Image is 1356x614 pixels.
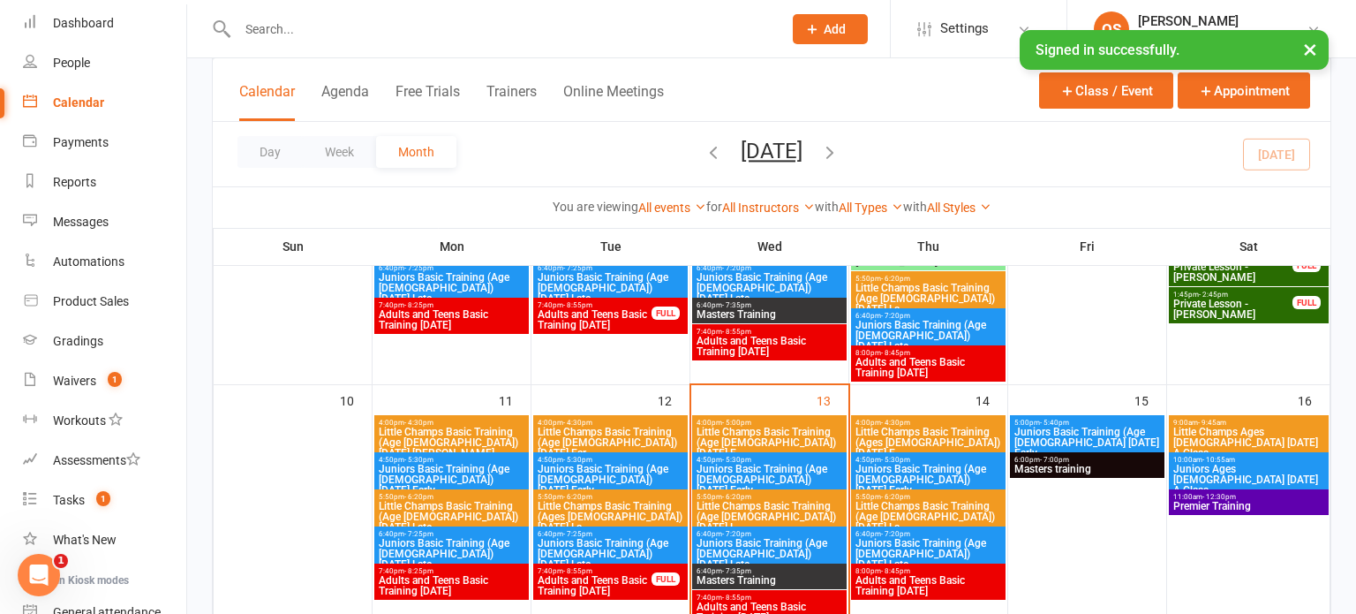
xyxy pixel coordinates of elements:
button: Week [303,136,376,168]
span: Settings [940,9,989,49]
div: Assessments [53,453,140,467]
th: Wed [690,228,849,265]
span: - 7:25pm [563,530,592,538]
div: Dashboard [53,16,114,30]
span: Juniors Basic Training (Age [DEMOGRAPHIC_DATA]) [DATE] Early [855,464,1002,496]
span: Adults and Teens Basic Training [DATE] [378,309,525,330]
span: 6:40pm [537,530,684,538]
div: Gradings [53,334,103,348]
span: Signed in successfully. [1036,42,1179,58]
span: - 4:30pm [404,419,433,427]
span: Premier Training [1172,501,1325,512]
span: Little Champs Ages [DEMOGRAPHIC_DATA] [DATE] A Class [1172,427,1325,459]
span: 6:40pm [378,264,525,272]
th: Sun [214,228,373,265]
button: Calendar [239,83,295,121]
div: Workouts [53,413,106,428]
a: All events [638,201,706,215]
button: Add [793,14,868,44]
span: 7:40pm [378,301,525,309]
span: 8:00pm [855,349,1002,357]
span: Juniors Basic Training (Age [DEMOGRAPHIC_DATA]) [DATE] Early [378,464,525,496]
span: 5:50pm [378,493,525,501]
strong: You are viewing [553,200,638,214]
a: What's New [23,520,186,560]
span: - 6:20pm [881,275,910,283]
div: 12 [658,385,689,414]
span: - 7:35pm [722,301,751,309]
span: Adults and Teens Basic Training [DATE] [378,575,525,596]
span: Adults and Teens Basic Training [DATE] [855,357,1002,378]
span: Private Lesson - [PERSON_NAME] [1172,299,1293,320]
span: Juniors Basic Training (Age [DEMOGRAPHIC_DATA]) [DATE] Early [537,464,684,496]
span: - 7:20pm [881,312,910,320]
span: 6:40pm [378,530,525,538]
span: Juniors Basic Training (Age [DEMOGRAPHIC_DATA]) [DATE] Late [378,272,525,304]
span: Juniors Basic Training (Age [DEMOGRAPHIC_DATA]) [DATE] Late [696,538,843,570]
div: 14 [976,385,1007,414]
span: Juniors Ages [DEMOGRAPHIC_DATA] [DATE] A Class [1172,464,1325,496]
span: - 5:30pm [881,456,910,464]
span: 7:40pm [696,594,843,602]
th: Fri [1008,228,1167,265]
span: Private Lesson - [PERSON_NAME] [1172,262,1293,283]
span: Juniors Basic Training (Age [DEMOGRAPHIC_DATA]) [DATE] Late [378,538,525,570]
a: All Styles [927,201,991,215]
a: Automations [23,242,186,282]
span: - 7:35pm [722,567,751,575]
span: 10:00am [1172,456,1325,464]
span: - 7:25pm [404,264,433,272]
a: Workouts [23,401,186,441]
div: FULL [652,572,680,586]
a: Messages [23,202,186,242]
span: - 4:30pm [563,419,592,427]
span: Masters Training [696,309,843,320]
span: Adults and Teens Basic Training [DATE] [537,575,652,596]
iframe: Intercom live chat [18,554,60,596]
span: Little Champs Basic Training (Age [DEMOGRAPHIC_DATA]) [DATE] [PERSON_NAME]... [378,427,525,459]
span: - 4:30pm [881,419,910,427]
span: - 8:55pm [722,594,751,602]
span: Juniors Basic Training (Age [DEMOGRAPHIC_DATA]) [DATE] Late [537,272,684,304]
span: 4:00pm [537,419,684,427]
span: - 7:00pm [1040,456,1069,464]
div: OS [1094,11,1129,47]
span: 4:50pm [537,456,684,464]
span: - 6:20pm [563,493,592,501]
span: 7:40pm [537,567,652,575]
a: Reports [23,163,186,202]
span: Adults and Teens Basic Training [DATE] [855,575,1002,596]
span: 4:50pm [696,456,843,464]
span: 4:00pm [855,419,1002,427]
span: - 7:20pm [881,530,910,538]
span: Little Champs Basic Training (Age [DEMOGRAPHIC_DATA]) [DATE] L... [696,501,843,533]
span: Adults and Teens Basic Training [DATE] [537,309,652,330]
div: Calendar [53,95,104,110]
th: Tue [531,228,690,265]
span: 5:50pm [855,493,1002,501]
span: Add [824,22,846,36]
span: 6:40pm [696,567,843,575]
strong: with [903,200,927,214]
div: 16 [1298,385,1330,414]
span: 1 [96,491,110,506]
div: Payments [53,135,109,149]
div: Product Sales [53,294,129,308]
span: - 5:30pm [563,456,592,464]
span: - 6:20pm [881,493,910,501]
span: - 6:20pm [404,493,433,501]
span: - 6:20pm [722,493,751,501]
div: [PERSON_NAME] [1138,13,1307,29]
span: 4:50pm [378,456,525,464]
span: 5:50pm [855,275,1002,283]
span: 5:00pm [1013,419,1161,427]
div: FULL [1292,259,1321,272]
span: Little Champs Basic Training (Age [DEMOGRAPHIC_DATA]) [DATE] Late [378,501,525,533]
span: Juniors Basic Training (Age [DEMOGRAPHIC_DATA]) [DATE] Late [855,538,1002,570]
a: Product Sales [23,282,186,322]
span: Juniors Basic Training (Age [DEMOGRAPHIC_DATA] [DATE] Early [1013,427,1161,459]
a: Assessments [23,441,186,481]
span: 1:45pm [1172,291,1293,299]
div: 13 [817,385,848,414]
span: - 5:30pm [722,456,751,464]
